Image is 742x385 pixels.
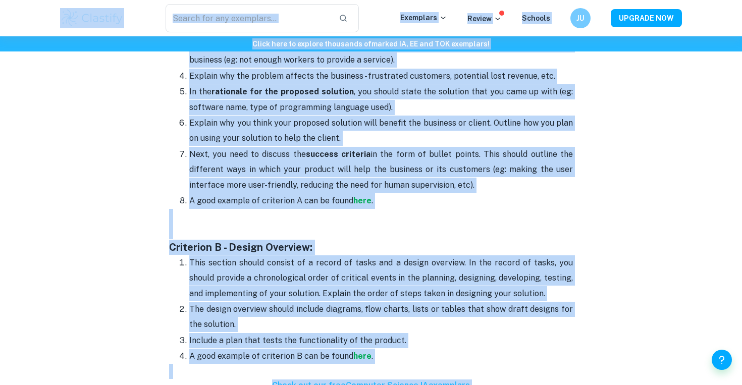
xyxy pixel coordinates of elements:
p: Introduce the problem - what is the company struggling with right now and why is this affecting t... [189,37,573,68]
h4: Criterion B - Design Overview: [169,240,573,255]
button: Help and Feedback [712,350,732,370]
p: Next, you need to discuss the in the form of bullet points. This should outline the different way... [189,147,573,193]
p: A good example of criterion B can be found . [189,349,573,364]
p: Include a plan that tests the functionality of the product. [189,333,573,348]
p: Exemplars [400,12,447,23]
p: The design overview should include diagrams, flow charts, lists or tables that show draft designs... [189,302,573,333]
p: Explain why you think your proposed solution will benefit the business or client. Outline how you... [189,116,573,146]
h6: JU [575,13,587,24]
input: Search for any exemplars... [166,4,331,32]
h6: Click here to explore thousands of marked IA, EE and TOK exemplars ! [2,38,740,49]
a: here [353,351,372,361]
a: Schools [522,14,550,22]
button: UPGRADE NOW [611,9,682,27]
li: A good example of criterion A can be found . [189,193,573,209]
strong: success criteria [306,149,370,159]
strong: rationale for the proposed solution [211,87,354,96]
button: JU [570,8,591,28]
p: This section should consist of a record of tasks and a design overview. In the record of tasks, y... [189,255,573,301]
p: In the , you should state the solution that you came up with (eg: software name, type of programm... [189,84,573,115]
img: Clastify logo [60,8,124,28]
p: Explain why the problem affects the business - frustrated customers, potential lost revenue, etc. [189,69,573,84]
p: Review [467,13,502,24]
a: here [353,196,372,205]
